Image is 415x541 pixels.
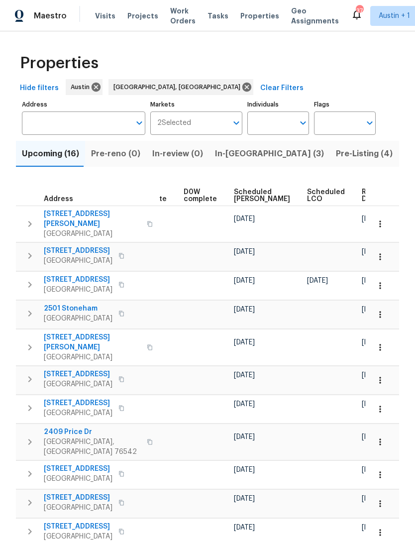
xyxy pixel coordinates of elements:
span: Austin [71,82,94,92]
span: Upcoming (16) [22,147,79,161]
span: [DATE] [362,372,383,379]
span: [GEOGRAPHIC_DATA] [44,256,112,266]
span: Scheduled [PERSON_NAME] [234,189,290,203]
span: [DATE] [362,495,383,502]
span: [DATE] [362,339,383,346]
span: Projects [127,11,158,21]
button: Open [229,116,243,130]
button: Open [132,116,146,130]
span: In-[GEOGRAPHIC_DATA] (3) [215,147,324,161]
span: 2 Selected [157,119,191,127]
span: Maestro [34,11,67,21]
span: [DATE] [234,524,255,531]
button: Clear Filters [256,79,308,98]
span: [DATE] [362,433,383,440]
span: Pre-Listing (4) [336,147,393,161]
span: [GEOGRAPHIC_DATA] [44,229,141,239]
span: [DATE] [362,277,383,284]
span: [GEOGRAPHIC_DATA] [44,314,112,324]
span: [STREET_ADDRESS] [44,369,112,379]
span: [DATE] [234,216,255,222]
span: 2501 Stoneham [44,304,112,314]
span: [STREET_ADDRESS] [44,246,112,256]
button: Hide filters [16,79,63,98]
span: [DATE] [234,277,255,284]
span: [GEOGRAPHIC_DATA], [GEOGRAPHIC_DATA] 76542 [44,437,141,457]
span: [STREET_ADDRESS] [44,398,112,408]
span: [DATE] [234,339,255,346]
div: 37 [356,6,363,16]
span: [GEOGRAPHIC_DATA] [44,285,112,295]
span: [STREET_ADDRESS] [44,464,112,474]
span: [DATE] [234,372,255,379]
div: Austin [66,79,103,95]
span: [DATE] [234,401,255,408]
span: Clear Filters [260,82,304,95]
span: [STREET_ADDRESS][PERSON_NAME] [44,332,141,352]
span: [DATE] [362,401,383,408]
span: [STREET_ADDRESS] [44,522,112,532]
button: Open [296,116,310,130]
span: Hide filters [20,82,59,95]
span: Geo Assignments [291,6,339,26]
span: Address [44,196,73,203]
span: [GEOGRAPHIC_DATA], [GEOGRAPHIC_DATA] [113,82,244,92]
span: Scheduled LCO [307,189,345,203]
span: [STREET_ADDRESS] [44,275,112,285]
span: Work Orders [170,6,196,26]
label: Individuals [247,102,309,108]
span: Ready Date [362,189,384,203]
span: [STREET_ADDRESS][PERSON_NAME] [44,209,141,229]
span: [DATE] [234,248,255,255]
span: Properties [240,11,279,21]
span: [GEOGRAPHIC_DATA] [44,352,141,362]
span: In-review (0) [152,147,203,161]
span: 2409 Price Dr [44,427,141,437]
label: Flags [314,102,376,108]
span: Tasks [207,12,228,19]
span: [DATE] [362,248,383,255]
label: Markets [150,102,243,108]
span: Visits [95,11,115,21]
span: D0W complete [184,189,217,203]
span: [GEOGRAPHIC_DATA] [44,474,112,484]
span: [GEOGRAPHIC_DATA] [44,408,112,418]
span: [DATE] [362,306,383,313]
span: [DATE] [234,466,255,473]
span: Properties [20,58,99,68]
span: [DATE] [362,524,383,531]
span: [DATE] [234,433,255,440]
span: Austin + 1 [379,11,410,21]
span: [DATE] [234,306,255,313]
button: Open [363,116,377,130]
span: [DATE] [362,466,383,473]
span: [GEOGRAPHIC_DATA] [44,503,112,513]
span: [GEOGRAPHIC_DATA] [44,379,112,389]
span: Pre-reno (0) [91,147,140,161]
span: [DATE] [307,277,328,284]
span: [DATE] [362,216,383,222]
span: [STREET_ADDRESS] [44,493,112,503]
label: Address [22,102,145,108]
span: [DATE] [234,495,255,502]
div: [GEOGRAPHIC_DATA], [GEOGRAPHIC_DATA] [108,79,253,95]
